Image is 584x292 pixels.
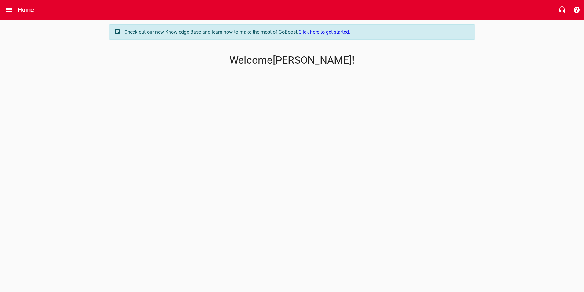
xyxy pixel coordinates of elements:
button: Live Chat [555,2,569,17]
p: Welcome [PERSON_NAME] ! [109,54,475,66]
a: Click here to get started. [298,29,350,35]
button: Open drawer [2,2,16,17]
h6: Home [18,5,34,15]
div: Check out our new Knowledge Base and learn how to make the most of GoBoost. [124,28,469,36]
button: Support Portal [569,2,584,17]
